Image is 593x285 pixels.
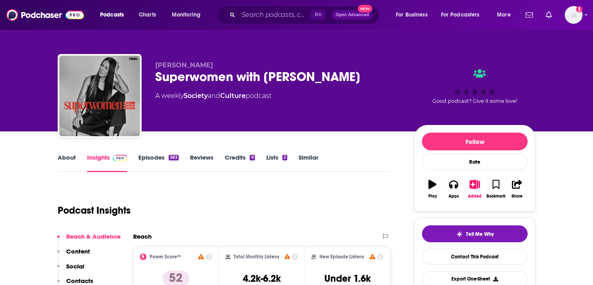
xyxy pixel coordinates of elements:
[155,91,271,101] div: A weekly podcast
[414,61,535,111] div: Good podcast? Give it some love!
[396,9,428,21] span: For Business
[234,254,279,260] h2: Total Monthly Listens
[59,56,140,136] img: Superwomen with Rebecca Minkoff
[443,175,464,204] button: Apps
[358,5,372,12] span: New
[139,9,156,21] span: Charts
[266,154,287,172] a: Lists2
[422,154,528,170] div: Rate
[138,154,179,172] a: Episodes383
[319,254,364,260] h2: New Episode Listens
[436,8,491,21] button: open menu
[58,204,131,216] h1: Podcast Insights
[6,7,84,23] img: Podchaser - Follow, Share and Rate Podcasts
[224,6,387,24] div: Search podcasts, credits, & more...
[422,225,528,242] button: tell me why sparkleTell Me Why
[66,233,121,240] p: Reach & Audience
[155,61,213,69] span: [PERSON_NAME]
[576,6,583,12] svg: Add a profile image
[487,194,505,199] div: Bookmark
[66,277,93,285] p: Contacts
[169,155,179,160] div: 383
[311,10,326,20] span: ⌘ K
[190,154,213,172] a: Reviews
[66,248,90,255] p: Content
[390,8,438,21] button: open menu
[150,254,181,260] h2: Power Score™
[166,8,211,21] button: open menu
[66,262,84,270] p: Social
[282,155,287,160] div: 2
[441,9,480,21] span: For Podcasters
[336,13,369,17] span: Open Advanced
[250,155,255,160] div: 9
[422,175,443,204] button: Play
[208,92,220,100] span: and
[468,194,482,199] div: Added
[428,194,437,199] div: Play
[565,6,583,24] img: User Profile
[485,175,506,204] button: Bookmark
[58,154,76,172] a: About
[543,8,555,22] a: Show notifications dropdown
[225,154,255,172] a: Credits9
[100,9,124,21] span: Podcasts
[324,273,371,285] h3: Under 1.6k
[113,155,127,161] img: Podchaser Pro
[94,8,134,21] button: open menu
[522,8,536,22] a: Show notifications dropdown
[57,233,121,248] button: Reach & Audience
[565,6,583,24] span: Logged in as SolComms
[332,10,373,20] button: Open AdvancedNew
[456,231,463,237] img: tell me why sparkle
[497,9,511,21] span: More
[238,8,311,21] input: Search podcasts, credits, & more...
[422,249,528,264] a: Contact This Podcast
[220,92,246,100] a: Culture
[466,231,494,237] span: Tell Me Why
[422,133,528,150] button: Follow
[87,154,127,172] a: InsightsPodchaser Pro
[243,273,281,285] h3: 4.2k-6.2k
[565,6,583,24] button: Show profile menu
[172,9,200,21] span: Monitoring
[299,154,318,172] a: Similar
[133,233,152,240] h2: Reach
[491,8,521,21] button: open menu
[512,194,522,199] div: Share
[432,98,517,104] span: Good podcast? Give it some love!
[134,8,161,21] a: Charts
[57,262,84,277] button: Social
[464,175,485,204] button: Added
[507,175,528,204] button: Share
[184,92,208,100] a: Society
[449,194,459,199] div: Apps
[57,248,90,262] button: Content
